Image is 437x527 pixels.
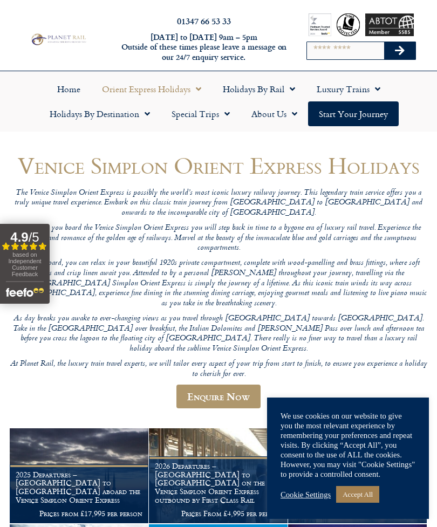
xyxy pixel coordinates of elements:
a: About Us [241,101,308,126]
p: As day breaks you awake to ever-changing views as you travel through [GEOGRAPHIC_DATA] towards [G... [10,314,427,354]
p: Prices from £17,995 per person [16,509,142,518]
a: Accept All [336,486,379,503]
p: At Planet Rail, the luxury train travel experts, we will tailor every aspect of your trip from st... [10,359,427,379]
a: Home [46,77,91,101]
a: 01347 66 53 33 [177,15,231,27]
h1: 2025 Departures – [GEOGRAPHIC_DATA] to [GEOGRAPHIC_DATA] aboard the Venice Simplon Orient Express [16,470,142,504]
a: Holidays by Rail [212,77,306,101]
a: Holidays by Destination [39,101,161,126]
a: 2026 Departures – [GEOGRAPHIC_DATA] to [GEOGRAPHIC_DATA] on the Venice Simplon Orient Express out... [149,428,288,524]
a: Cookie Settings [281,490,331,499]
p: As soon as you board the Venice Simplon Orient Express you will step back in time to a bygone era... [10,223,427,254]
a: Enquire Now [176,385,261,408]
a: 2025 Departures – [GEOGRAPHIC_DATA] to [GEOGRAPHIC_DATA] aboard the Venice Simplon Orient Express... [10,428,149,524]
a: Orient Express Holidays [91,77,212,101]
div: We use cookies on our website to give you the most relevant experience by remembering your prefer... [281,411,415,479]
h6: [DATE] to [DATE] 9am – 5pm Outside of these times please leave a message on our 24/7 enquiry serv... [119,32,289,63]
p: Once on board, you can relax in your beautiful 1920s private compartment, complete with wood-pane... [10,258,427,309]
img: Planet Rail Train Holidays Logo [29,32,87,47]
h1: 2026 Departures – [GEOGRAPHIC_DATA] to [GEOGRAPHIC_DATA] on the Venice Simplon Orient Express out... [155,462,282,504]
nav: Menu [5,77,432,126]
h1: Venice Simplon Orient Express Holidays [10,153,427,178]
a: Luxury Trains [306,77,391,101]
p: Prices From £4,995 per person [155,509,282,518]
button: Search [384,42,415,59]
a: Special Trips [161,101,241,126]
a: Start your Journey [308,101,399,126]
p: The Venice Simplon Orient Express is possibly the world’s most iconic luxury railway journey. Thi... [10,188,427,218]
